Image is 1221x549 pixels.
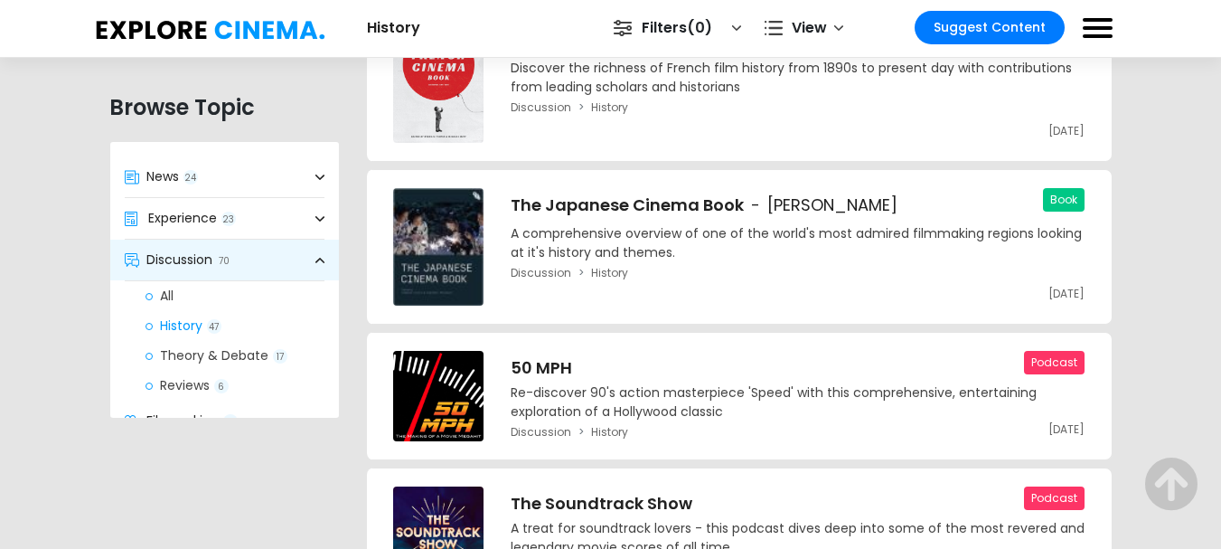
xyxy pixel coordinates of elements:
[367,17,420,39] h2: History
[393,351,484,441] img: 50 MPH
[511,224,1085,262] p: A comprehensive overview of one of the world's most admired filmmaking regions looking at it's hi...
[511,266,1085,279] div: breadcrumb
[221,212,236,226] span: 23
[217,253,231,268] span: 70
[687,17,712,38] span: 0
[511,383,1085,421] p: Re-discover 90's action masterpiece 'Speed' with this comprehensive, entertaining exploration of ...
[110,240,339,280] a: Discussion70
[96,21,325,40] img: Explore Cinema.
[753,11,855,45] a: View
[511,351,1085,421] a: 50 MPHRe-discover 90's action masterpiece 'Speed' with this comprehensive, entertaining explorati...
[511,100,1085,114] div: breadcrumb
[915,11,1065,44] a: Suggest Content
[207,319,221,334] span: 47
[511,425,571,439] a: Discussion
[131,371,339,401] a: Reviews6
[110,401,339,441] a: Filmmaking151
[511,355,1085,380] h3: 50 MPH
[214,379,229,393] span: 6
[591,100,628,114] a: History
[511,491,1085,516] h3: The Soundtrack Show
[393,188,484,306] img: The Japanese Cinema Book
[511,193,1085,221] h3: The Japanese Cinema Book
[110,156,339,197] a: News24
[131,311,339,341] a: History47
[223,414,238,429] span: 151
[591,425,628,439] a: History
[511,188,1085,262] a: The Japanese Cinema Book[PERSON_NAME]A comprehensive overview of one of the world's most admired ...
[511,23,1085,97] a: The French Cinema Book[PERSON_NAME]Discover the richness of French film history from 1890s to pre...
[393,23,484,143] img: The French Cinema Book
[183,170,198,185] span: 24
[511,266,571,279] a: Discussion
[109,94,340,128] h2: Browse Topic
[511,59,1085,97] p: Discover the richness of French film history from 1890s to present day with contributions from le...
[273,349,287,364] span: 17
[602,11,753,45] a: Filters0
[591,266,628,279] a: History
[110,198,339,239] a: Experience23
[511,100,571,114] a: Discussion
[131,341,339,371] a: Theory & Debate17
[744,193,897,217] span: [PERSON_NAME]
[511,425,1085,439] div: breadcrumb
[131,281,339,311] a: All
